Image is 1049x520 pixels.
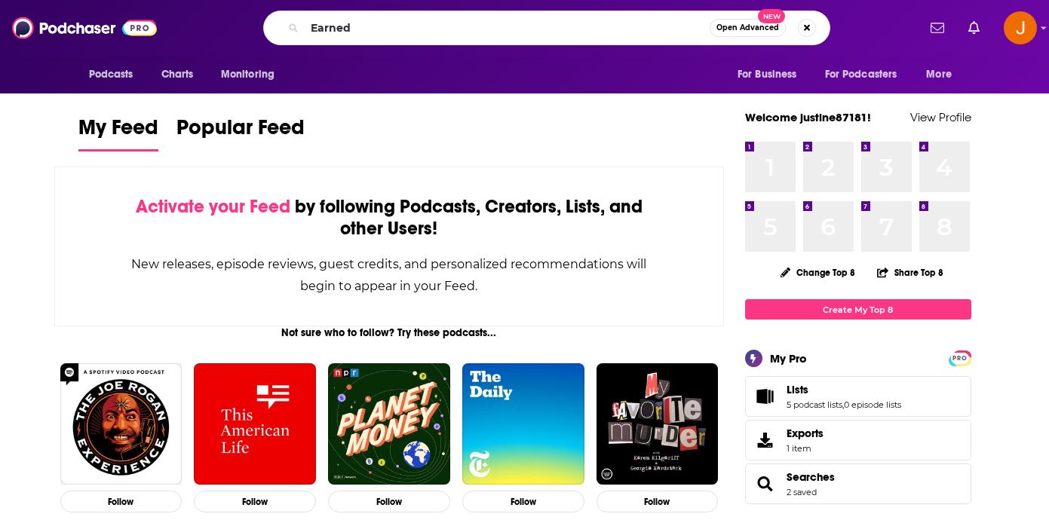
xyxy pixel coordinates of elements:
[1004,11,1037,44] img: User Profile
[787,487,817,497] a: 2 saved
[194,363,316,485] img: This American Life
[78,115,158,151] a: My Feed
[825,64,897,85] span: For Podcasters
[263,11,830,45] div: Search podcasts, credits, & more...
[136,195,290,218] span: Activate your Feed
[328,363,450,485] img: Planet Money
[210,60,294,89] button: open menu
[1004,11,1037,44] span: Logged in as justine87181
[745,376,971,417] span: Lists
[89,64,133,85] span: Podcasts
[750,430,781,451] span: Exports
[1004,11,1037,44] button: Show profile menu
[787,399,842,410] a: 5 podcast lists
[750,473,781,494] a: Searches
[787,443,824,454] span: 1 item
[926,64,952,85] span: More
[916,60,971,89] button: open menu
[597,363,719,485] img: My Favorite Murder with Karen Kilgariff and Georgia Hardstark
[962,15,986,41] a: Show notifications dropdown
[194,491,316,512] button: Follow
[221,64,275,85] span: Monitoring
[787,383,901,396] a: Lists
[951,353,969,364] span: PRO
[161,64,194,85] span: Charts
[78,60,153,89] button: open menu
[951,352,969,363] a: PRO
[597,491,719,512] button: Follow
[130,253,649,297] div: New releases, episode reviews, guest credits, and personalized recommendations will begin to appe...
[750,386,781,407] a: Lists
[745,420,971,460] a: Exports
[130,196,649,240] div: by following Podcasts, Creators, Lists, and other Users!
[745,299,971,320] a: Create My Top 8
[925,15,950,41] a: Show notifications dropdown
[745,110,871,124] a: Welcome justine87181!
[305,16,710,40] input: Search podcasts, credits, & more...
[176,115,305,149] span: Popular Feed
[787,383,808,396] span: Lists
[787,427,824,440] span: Exports
[771,263,865,282] button: Change Top 8
[12,14,157,42] img: Podchaser - Follow, Share and Rate Podcasts
[176,115,305,151] a: Popular Feed
[78,115,158,149] span: My Feed
[876,258,944,287] button: Share Top 8
[787,470,835,484] a: Searches
[745,463,971,504] span: Searches
[328,491,450,512] button: Follow
[60,491,183,512] button: Follow
[844,399,901,410] a: 0 episode lists
[462,363,584,485] img: The Daily
[60,363,183,485] img: The Joe Rogan Experience
[727,60,816,89] button: open menu
[710,19,786,37] button: Open AdvancedNew
[738,64,797,85] span: For Business
[910,110,971,124] a: View Profile
[716,24,779,32] span: Open Advanced
[54,326,725,339] div: Not sure who to follow? Try these podcasts...
[842,399,844,410] span: ,
[815,60,919,89] button: open menu
[770,351,807,366] div: My Pro
[462,491,584,512] button: Follow
[758,9,785,23] span: New
[152,60,203,89] a: Charts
